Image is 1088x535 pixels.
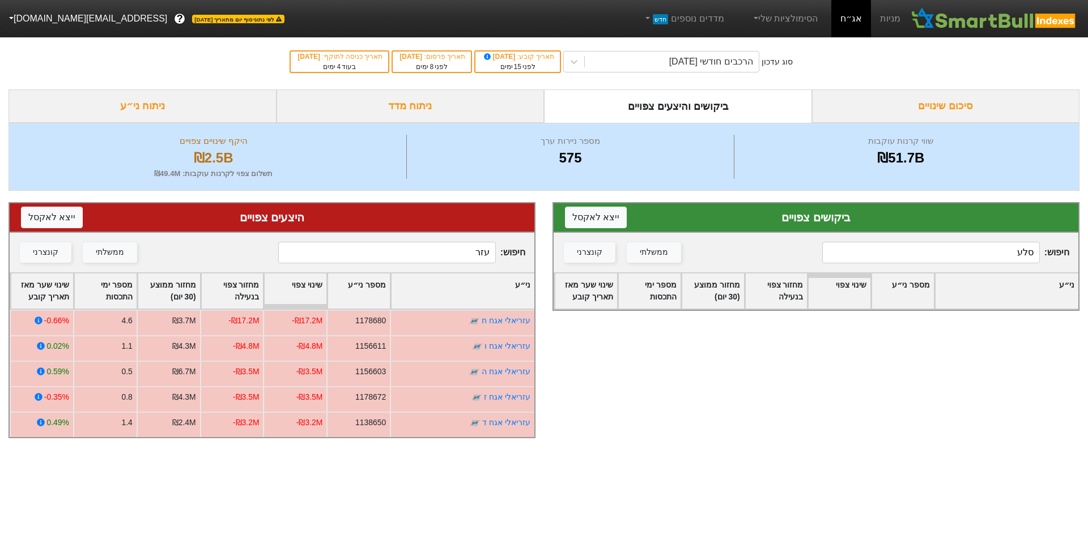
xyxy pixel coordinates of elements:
[471,392,482,403] img: tase link
[328,273,390,309] div: Toggle SortBy
[121,417,132,429] div: 1.4
[514,63,521,71] span: 15
[23,168,403,179] div: תשלום צפוי לקרנות עוקבות : ₪49.4M
[653,14,668,24] span: חדש
[640,246,668,259] div: ממשלתי
[410,135,730,148] div: מספר ניירות ערך
[172,391,196,403] div: ₪4.3M
[172,340,196,352] div: ₪4.3M
[121,391,132,403] div: 0.8
[23,148,403,168] div: ₪2.5B
[233,340,260,352] div: -₪4.8M
[565,207,627,228] button: ייצא לאקסל
[555,273,617,309] div: Toggle SortBy
[410,148,730,168] div: 575
[297,53,322,61] span: [DATE]
[391,273,534,309] div: Toggle SortBy
[565,209,1067,226] div: ביקושים צפויים
[23,135,403,148] div: היקף שינויים צפויים
[430,63,433,71] span: 8
[669,55,753,69] div: הרכבים חודשי [DATE]
[138,273,200,309] div: Toggle SortBy
[296,417,323,429] div: -₪3.2M
[121,315,132,327] div: 4.6
[935,273,1078,309] div: Toggle SortBy
[469,417,481,429] img: tase link
[201,273,263,309] div: Toggle SortBy
[192,15,284,23] span: לפי נתוני סוף יום מתאריך [DATE]
[627,242,681,263] button: ממשלתי
[46,417,69,429] div: 0.49%
[618,273,681,309] div: Toggle SortBy
[577,246,602,259] div: קונצרני
[481,62,554,72] div: לפני ימים
[469,315,480,327] img: tase link
[337,63,341,71] span: 4
[233,366,260,378] div: -₪3.5M
[177,11,183,27] span: ?
[296,52,382,62] div: תאריך כניסה לתוקף :
[484,392,530,401] a: עזריאלי אגח ז
[172,366,196,378] div: ₪6.7M
[11,273,73,309] div: Toggle SortBy
[398,62,465,72] div: לפני ימים
[469,366,480,378] img: tase link
[21,209,523,226] div: היצעים צפויים
[482,418,530,427] a: עזריאלי אגח ד
[96,246,124,259] div: ממשלתי
[482,367,530,376] a: עזריאלי אגח ה
[812,89,1080,123] div: סיכום שינויים
[909,7,1079,30] img: SmartBull
[872,273,934,309] div: Toggle SortBy
[121,366,132,378] div: 0.5
[264,273,326,309] div: Toggle SortBy
[296,366,323,378] div: -₪3.5M
[228,315,259,327] div: -₪17.2M
[399,53,424,61] span: [DATE]
[355,391,386,403] div: 1178672
[20,242,71,263] button: קונצרני
[296,340,323,352] div: -₪4.8M
[482,316,530,325] a: עזריאלי אגח ח
[172,315,196,327] div: ₪3.7M
[296,62,382,72] div: בעוד ימים
[46,340,69,352] div: 0.02%
[33,246,58,259] div: קונצרני
[762,56,793,68] div: סוג עדכון
[482,53,517,61] span: [DATE]
[544,89,812,123] div: ביקושים והיצעים צפויים
[564,242,615,263] button: קונצרני
[233,417,260,429] div: -₪3.2M
[737,148,1065,168] div: ₪51.7B
[355,315,386,327] div: 1178680
[233,391,260,403] div: -₪3.5M
[808,273,870,309] div: Toggle SortBy
[277,89,545,123] div: ניתוח מדד
[484,341,530,350] a: עזריאלי אגח ו
[471,341,483,352] img: tase link
[355,417,386,429] div: 1138650
[21,207,83,228] button: ייצא לאקסל
[398,52,465,62] div: תאריך פרסום :
[44,315,69,327] div: -0.66%
[745,273,807,309] div: Toggle SortBy
[747,7,823,30] a: הסימולציות שלי
[8,89,277,123] div: ניתוח ני״ע
[172,417,196,429] div: ₪2.4M
[83,242,137,263] button: ממשלתי
[481,52,554,62] div: תאריך קובע :
[44,391,69,403] div: -0.35%
[639,7,729,30] a: מדדים נוספיםחדש
[278,242,496,263] input: 448 רשומות...
[355,366,386,378] div: 1156603
[292,315,322,327] div: -₪17.2M
[74,273,137,309] div: Toggle SortBy
[278,242,525,263] span: חיפוש :
[46,366,69,378] div: 0.59%
[822,242,1040,263] input: 127 רשומות...
[682,273,744,309] div: Toggle SortBy
[296,391,323,403] div: -₪3.5M
[121,340,132,352] div: 1.1
[737,135,1065,148] div: שווי קרנות עוקבות
[355,340,386,352] div: 1156611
